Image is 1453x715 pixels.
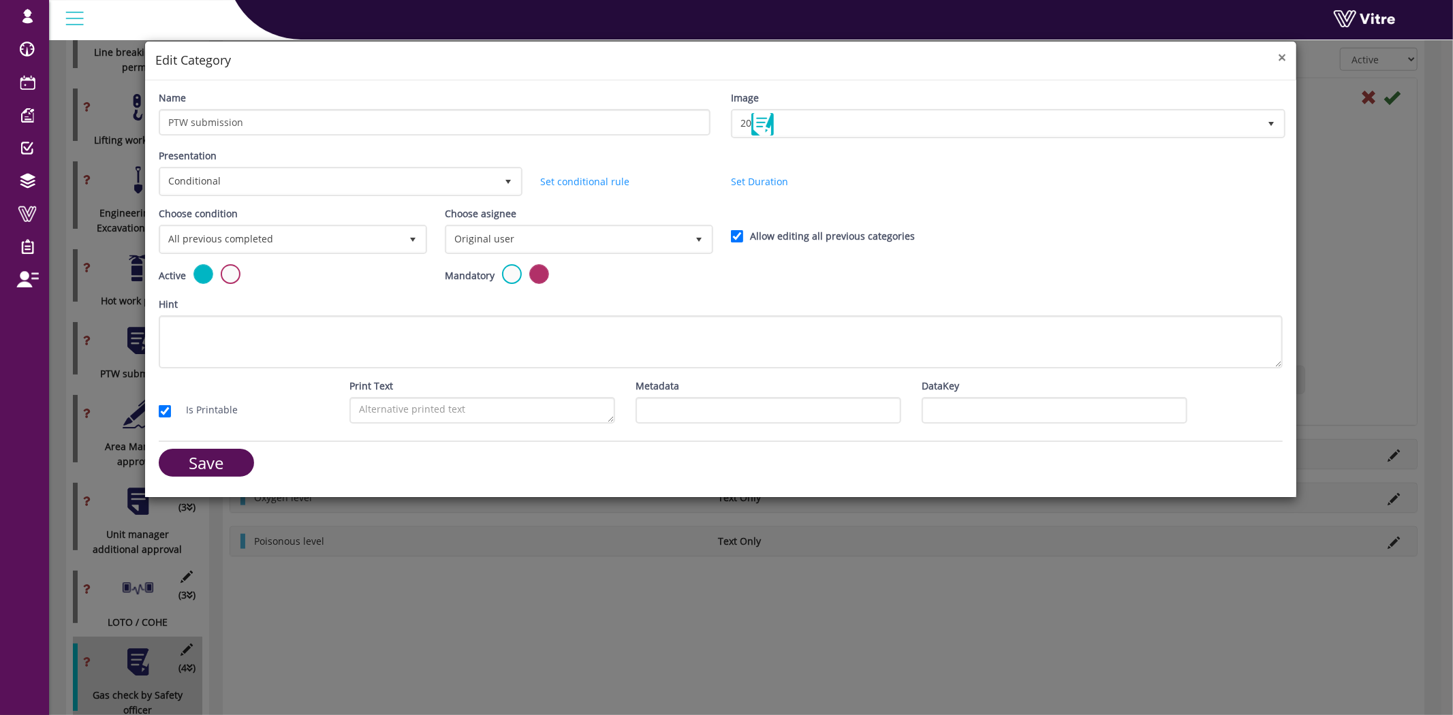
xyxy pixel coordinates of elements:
[733,111,1259,136] span: 20
[922,379,959,394] label: DataKey
[349,379,393,394] label: Print Text
[687,227,711,251] span: select
[159,449,254,477] input: Save
[1259,111,1283,136] span: select
[161,169,496,193] span: Conditional
[750,229,915,244] label: Allow editing all previous categories
[1278,48,1286,67] span: ×
[161,227,401,251] span: All previous completed
[731,91,759,106] label: Image
[636,379,679,394] label: Metadata
[496,169,520,193] span: select
[172,402,238,417] label: Is Printable
[731,175,788,188] a: Set Duration
[159,91,186,106] label: Name
[159,148,217,163] label: Presentation
[445,268,495,283] label: Mandatory
[445,206,516,221] label: Choose asignee
[540,175,629,188] a: Set conditional rule
[1278,50,1286,65] button: Close
[159,297,178,312] label: Hint
[159,206,238,221] label: Choose condition
[447,227,687,251] span: Original user
[401,227,425,251] span: select
[155,52,1287,69] h4: Edit Category
[159,268,186,283] label: Active
[751,113,774,136] img: WizardIcon20.png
